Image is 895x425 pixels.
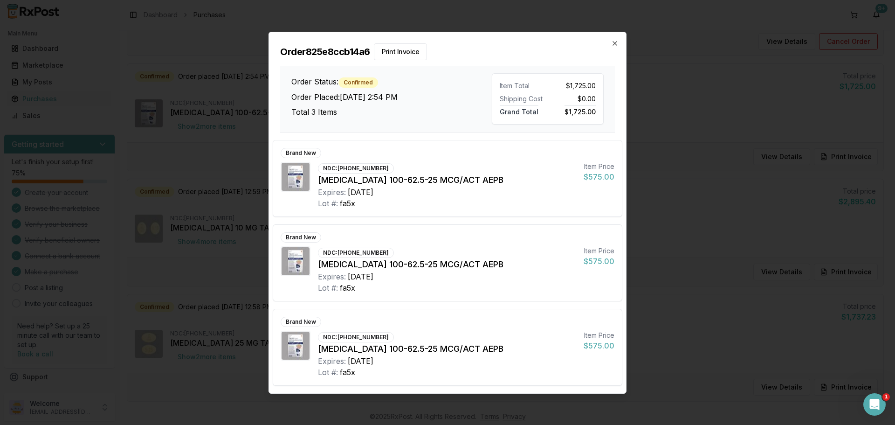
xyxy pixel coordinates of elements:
[282,247,310,275] img: Trelegy Ellipta 100-62.5-25 MCG/ACT AEPB
[318,198,338,209] div: Lot #:
[318,248,394,258] div: NDC: [PHONE_NUMBER]
[281,232,321,243] div: Brand New
[551,94,596,104] div: $0.00
[584,246,614,256] div: Item Price
[584,171,614,182] div: $575.00
[882,393,890,401] span: 1
[318,258,576,271] div: [MEDICAL_DATA] 100-62.5-25 MCG/ACT AEPB
[551,81,596,91] div: $1,725.00
[338,77,378,88] div: Confirmed
[291,76,492,88] h3: Order Status:
[565,105,596,116] span: $1,725.00
[500,81,544,91] div: Item Total
[500,105,538,116] span: Grand Total
[318,367,338,378] div: Lot #:
[280,43,615,60] h2: Order 825e8ccb14a6
[374,43,427,60] button: Print Invoice
[340,282,355,293] div: fa5x
[318,174,576,187] div: [MEDICAL_DATA] 100-62.5-25 MCG/ACT AEPB
[318,187,346,198] div: Expires:
[282,332,310,360] img: Trelegy Ellipta 100-62.5-25 MCG/ACT AEPB
[318,342,576,355] div: [MEDICAL_DATA] 100-62.5-25 MCG/ACT AEPB
[291,106,492,118] h3: Total 3 Items
[348,355,373,367] div: [DATE]
[291,91,492,103] h3: Order Placed: [DATE] 2:54 PM
[584,256,614,267] div: $575.00
[584,340,614,351] div: $575.00
[282,163,310,191] img: Trelegy Ellipta 100-62.5-25 MCG/ACT AEPB
[318,271,346,282] div: Expires:
[863,393,886,416] iframe: Intercom live chat
[281,148,321,158] div: Brand New
[584,331,614,340] div: Item Price
[340,198,355,209] div: fa5x
[348,187,373,198] div: [DATE]
[340,367,355,378] div: fa5x
[348,271,373,282] div: [DATE]
[318,282,338,293] div: Lot #:
[500,94,544,104] div: Shipping Cost
[318,355,346,367] div: Expires:
[281,317,321,327] div: Brand New
[318,163,394,174] div: NDC: [PHONE_NUMBER]
[584,162,614,171] div: Item Price
[318,332,394,342] div: NDC: [PHONE_NUMBER]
